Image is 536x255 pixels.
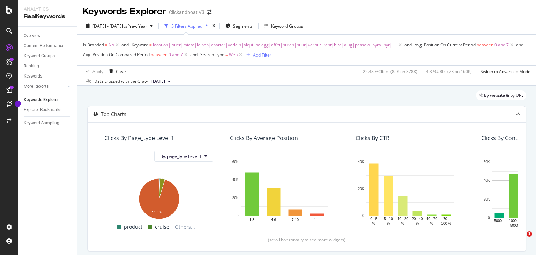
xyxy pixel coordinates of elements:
[484,160,490,164] text: 60K
[24,73,72,80] a: Keywords
[401,221,404,225] text: %
[426,68,472,74] div: 4.3 % URLs ( 7K on 160K )
[94,78,149,85] div: Data crossed with the Crawl
[162,20,211,31] button: 5 Filters Applied
[527,231,532,237] span: 1
[96,237,518,243] div: (scroll horizontally to see more widgets)
[478,66,530,77] button: Switch to Advanced Mode
[200,52,224,58] span: Search Type
[237,214,239,218] text: 0
[106,66,126,77] button: Clear
[153,40,397,50] span: location|louer|miete|leihen|charter|verleih|alqui|nolegg|affitt|huren|huur|verhur|rent|hire|alug|...
[387,221,390,225] text: %
[24,6,72,13] div: Analytics
[481,68,530,74] div: Switch to Advanced Mode
[190,52,198,58] div: and
[356,158,464,226] svg: A chart.
[24,119,72,127] a: Keyword Sampling
[151,78,165,85] span: 2025 Aug. 24th
[132,42,148,48] span: Keyword
[484,93,523,97] span: By website & by URL
[358,160,364,164] text: 40K
[271,218,276,222] text: 4-6
[149,42,152,48] span: =
[230,134,298,141] div: Clicks By Average Position
[24,106,72,114] a: Explorer Bookmarks
[441,221,451,225] text: 100 %
[24,119,59,127] div: Keyword Sampling
[151,52,167,58] span: between
[92,68,103,74] div: Apply
[484,179,490,183] text: 40K
[155,223,169,231] span: cruise
[356,134,389,141] div: Clicks By CTR
[232,196,239,200] text: 20K
[24,63,39,70] div: Ranking
[412,217,423,221] text: 20 - 40
[358,187,364,191] text: 20K
[83,66,103,77] button: Apply
[116,68,126,74] div: Clear
[101,111,126,118] div: Top Charts
[223,20,255,31] button: Segments
[363,68,417,74] div: 22.48 % Clicks ( 85K on 378K )
[24,96,72,103] a: Keywords Explorer
[416,221,419,225] text: %
[190,51,198,58] button: and
[443,217,449,221] text: 70 -
[271,23,303,29] div: Keyword Groups
[488,216,490,220] text: 0
[24,52,55,60] div: Keyword Groups
[149,77,173,86] button: [DATE]
[232,178,239,182] text: 40K
[509,219,519,223] text: 1000 -
[370,217,377,221] text: 0 - 5
[24,32,40,39] div: Overview
[207,10,211,15] div: arrow-right-arrow-left
[232,160,239,164] text: 60K
[225,52,228,58] span: =
[230,158,339,226] svg: A chart.
[397,217,409,221] text: 10 - 20
[24,106,61,114] div: Explorer Bookmarks
[24,83,65,90] a: More Reports
[160,153,202,159] span: By: page_type Level 1
[104,175,213,220] svg: A chart.
[211,22,217,29] div: times
[171,23,202,29] div: 5 Filters Applied
[124,223,142,231] span: product
[154,151,213,162] button: By: page_type Level 1
[512,231,529,248] iframe: Intercom live chat
[152,211,162,214] text: 95.1%
[24,63,72,70] a: Ranking
[516,42,523,48] div: and
[314,218,320,222] text: 11+
[24,96,59,103] div: Keywords Explorer
[169,50,183,60] span: 0 and 7
[105,42,107,48] span: =
[494,40,509,50] span: 0 and 7
[415,42,476,48] span: Avg. Position On Current Period
[24,73,42,80] div: Keywords
[510,224,518,227] text: 5000
[476,90,526,100] div: legacy label
[83,52,150,58] span: Avg. Position On Compared Period
[477,42,493,48] span: between
[430,221,433,225] text: %
[292,218,299,222] text: 7-10
[24,42,64,50] div: Content Performance
[83,20,156,31] button: [DATE] - [DATE]vsPrev. Year
[121,42,129,48] div: and
[24,42,72,50] a: Content Performance
[249,218,254,222] text: 1-3
[123,23,147,29] span: vs Prev. Year
[169,9,204,16] div: Clickandboat V3
[24,52,72,60] a: Keyword Groups
[253,52,271,58] div: Add Filter
[404,42,412,48] div: and
[261,20,306,31] button: Keyword Groups
[362,214,364,218] text: 0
